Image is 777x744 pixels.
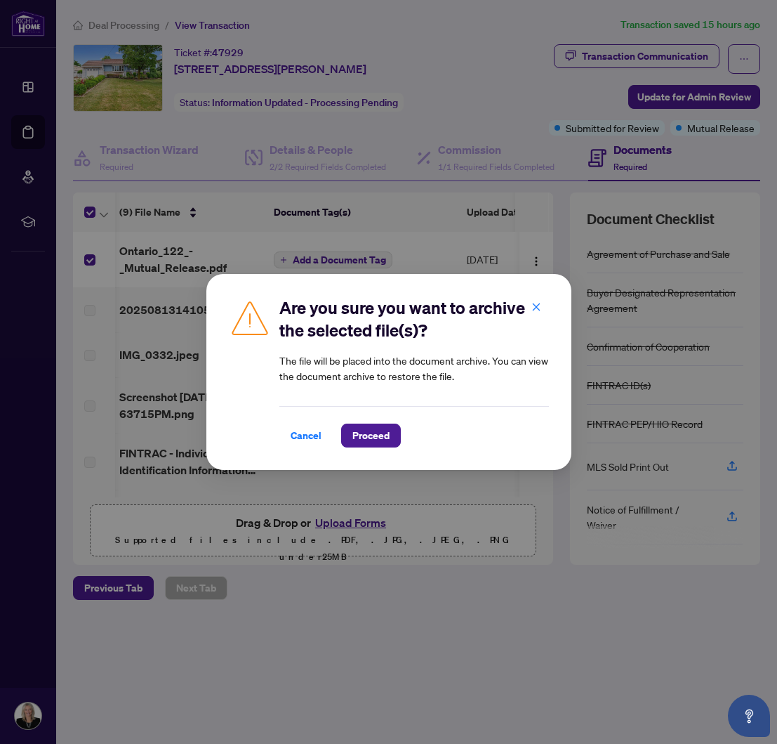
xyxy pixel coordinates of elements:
[291,424,321,447] span: Cancel
[279,424,333,448] button: Cancel
[341,424,401,448] button: Proceed
[279,353,549,384] article: The file will be placed into the document archive. You can view the document archive to restore t...
[229,296,271,339] img: Caution Icon
[279,296,549,341] h2: Are you sure you want to archive the selected file(s)?
[531,302,541,312] span: close
[352,424,390,447] span: Proceed
[728,695,770,737] button: Open asap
